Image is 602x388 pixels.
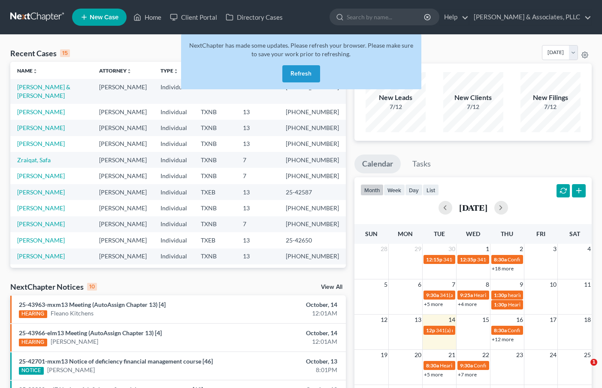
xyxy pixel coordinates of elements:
td: 13 [236,249,279,264]
a: Attorneyunfold_more [99,67,132,74]
a: [PERSON_NAME] [17,124,65,131]
span: 1:30p [494,292,507,298]
td: TXNB [194,152,236,168]
div: HEARING [19,310,47,318]
div: New Clients [443,93,503,103]
span: 29 [414,244,422,254]
td: 7 [236,152,279,168]
span: 4 [587,244,592,254]
span: Hearing for [PERSON_NAME] [508,301,575,308]
td: [PERSON_NAME] [92,264,154,280]
div: 7/12 [443,103,503,111]
span: Fri [536,230,545,237]
td: 25-42650 [279,232,346,248]
span: 14 [448,315,456,325]
td: [PHONE_NUMBER] [279,200,346,216]
td: 13 [236,200,279,216]
td: 13 [236,232,279,248]
div: 8:01PM [237,366,337,374]
td: Individual [154,200,194,216]
td: [PHONE_NUMBER] [279,152,346,168]
td: Individual [154,136,194,152]
a: Calendar [354,155,401,173]
td: [PERSON_NAME] [92,249,154,264]
span: 2 [519,244,524,254]
span: 19 [380,350,388,360]
span: 23 [515,350,524,360]
td: 13 [236,120,279,136]
span: Thu [501,230,513,237]
span: 12:35p [460,256,476,263]
td: Individual [154,249,194,264]
td: [PERSON_NAME] [92,152,154,168]
span: 10 [549,279,557,290]
a: [PERSON_NAME] [17,204,65,212]
span: 25 [583,350,592,360]
span: 8:30a [494,256,507,263]
span: 12p [426,327,435,333]
button: week [384,184,405,196]
span: Sun [365,230,378,237]
a: +5 more [424,301,443,307]
i: unfold_more [173,69,178,74]
a: Typeunfold_more [160,67,178,74]
td: TXEB [194,232,236,248]
td: [PHONE_NUMBER] [279,249,346,264]
td: [PHONE_NUMBER] [279,168,346,184]
span: Tue [434,230,445,237]
td: [PHONE_NUMBER] [279,264,346,280]
span: 12 [380,315,388,325]
i: unfold_more [33,69,38,74]
div: Recent Cases [10,48,70,58]
span: 5 [383,279,388,290]
span: 9:30a [426,292,439,298]
span: 1:30p [494,301,507,308]
span: 9 [519,279,524,290]
span: 22 [481,350,490,360]
div: 15 [60,49,70,57]
span: 8 [485,279,490,290]
input: Search by name... [347,9,425,25]
div: October, 14 [237,300,337,309]
td: [PERSON_NAME] [92,232,154,248]
td: TXNB [194,136,236,152]
span: 8:30a [426,362,439,369]
span: 24 [549,350,557,360]
div: October, 14 [237,329,337,337]
span: Wed [466,230,480,237]
td: 13 [236,136,279,152]
a: 25-43963-mxm13 Meeting (AutoAssign Chapter 13) [4] [19,301,166,308]
a: [PERSON_NAME] [17,220,65,227]
td: Individual [154,232,194,248]
a: [PERSON_NAME] [17,252,65,260]
a: Directory Cases [221,9,287,25]
span: 28 [380,244,388,254]
td: TXNB [194,168,236,184]
td: 7 [236,216,279,232]
td: TXEB [194,184,236,200]
div: 12:01AM [237,309,337,318]
a: 25-43966-elm13 Meeting (AutoAssign Chapter 13) [4] [19,329,162,336]
span: 18 [583,315,592,325]
a: [PERSON_NAME] & [PERSON_NAME] [17,83,70,99]
td: [PHONE_NUMBER] [279,120,346,136]
i: unfold_more [127,69,132,74]
a: [PERSON_NAME] [47,366,95,374]
span: 9:30a [460,362,473,369]
td: 25-42587 [279,184,346,200]
div: New Filings [520,93,581,103]
a: [PERSON_NAME] [51,337,98,346]
span: 341(a) meeting for [PERSON_NAME] [440,292,523,298]
td: Individual [154,152,194,168]
td: TXNB [194,120,236,136]
a: Zraiqat, Safa [17,156,51,164]
div: October, 13 [237,357,337,366]
div: 7/12 [520,103,581,111]
a: Home [129,9,166,25]
a: Tasks [405,155,439,173]
span: NextChapter has made some updates. Please refresh your browser. Please make sure to save your wor... [189,42,413,58]
div: 7/12 [366,103,426,111]
a: [PERSON_NAME] [17,236,65,244]
td: TXNB [194,104,236,120]
a: [PERSON_NAME] [17,188,65,196]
